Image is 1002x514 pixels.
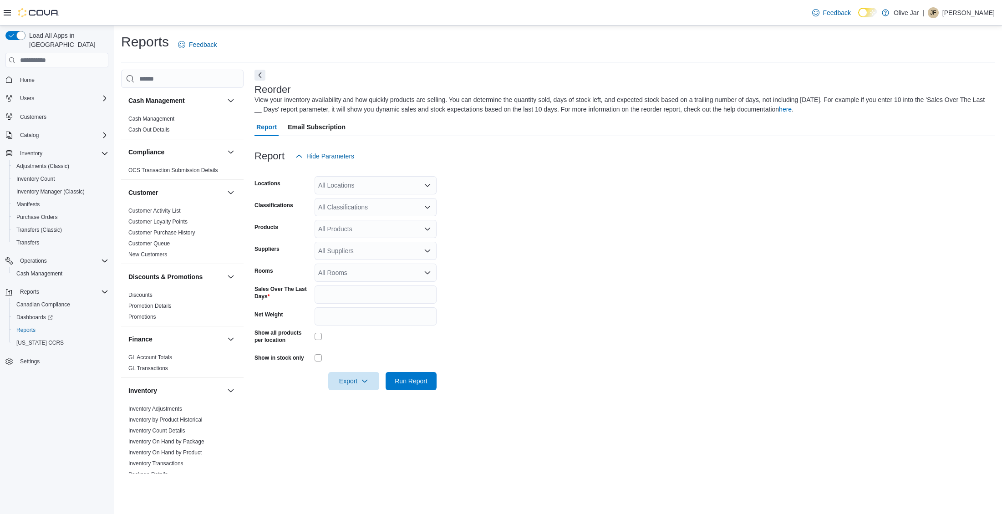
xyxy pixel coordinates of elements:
span: Inventory Manager (Classic) [13,186,108,197]
a: OCS Transaction Submission Details [128,167,218,173]
a: Inventory On Hand by Product [128,449,202,456]
span: Inventory Count [16,175,55,183]
span: Cash Out Details [128,126,170,133]
a: Promotion Details [128,303,172,309]
button: Customer [225,187,236,198]
h3: Reorder [254,84,290,95]
span: Reports [16,286,108,297]
div: Compliance [121,165,244,179]
a: Promotions [128,314,156,320]
button: Settings [2,355,112,368]
a: Cash Out Details [128,127,170,133]
span: Inventory [20,150,42,157]
div: Customer [121,205,244,264]
label: Show in stock only [254,354,304,361]
button: Catalog [2,129,112,142]
a: Inventory On Hand by Package [128,438,204,445]
h3: Customer [128,188,158,197]
p: | [922,7,924,18]
span: Feedback [189,40,217,49]
span: Canadian Compliance [13,299,108,310]
nav: Complex example [5,69,108,392]
span: Washington CCRS [13,337,108,348]
span: Run Report [395,377,427,386]
button: Open list of options [424,204,431,211]
span: Canadian Compliance [16,301,70,308]
button: Run Report [386,372,437,390]
span: Cash Management [128,115,174,122]
p: [PERSON_NAME] [942,7,995,18]
a: Purchase Orders [13,212,61,223]
span: Transfers (Classic) [13,224,108,235]
span: Settings [16,356,108,367]
a: New Customers [128,251,167,258]
span: Manifests [13,199,108,210]
span: Promotion Details [128,302,172,310]
button: Inventory Count [9,173,112,185]
a: Transfers [13,237,43,248]
span: Inventory Manager (Classic) [16,188,85,195]
a: Customer Purchase History [128,229,195,236]
button: Open list of options [424,247,431,254]
span: Catalog [16,130,108,141]
button: Inventory [16,148,46,159]
span: Cash Management [13,268,108,279]
a: Transfers (Classic) [13,224,66,235]
button: Canadian Compliance [9,298,112,311]
label: Sales Over The Last Days [254,285,311,300]
span: Purchase Orders [13,212,108,223]
button: Open list of options [424,182,431,189]
span: Discounts [128,291,153,299]
span: Reports [16,326,36,334]
button: Hide Parameters [292,147,358,165]
span: Customer Queue [128,240,170,247]
span: Transfers [13,237,108,248]
a: here [779,106,792,113]
a: GL Transactions [128,365,168,372]
a: Manifests [13,199,43,210]
button: Inventory Manager (Classic) [9,185,112,198]
div: Discounts & Promotions [121,290,244,326]
span: JF [930,7,936,18]
a: Feedback [809,4,854,22]
a: Cash Management [13,268,66,279]
span: Load All Apps in [GEOGRAPHIC_DATA] [25,31,108,49]
span: Email Subscription [288,118,346,136]
button: Next [254,70,265,81]
span: Transfers (Classic) [16,226,62,234]
span: [US_STATE] CCRS [16,339,64,346]
button: Operations [16,255,51,266]
span: Users [16,93,108,104]
div: View your inventory availability and how quickly products are selling. You can determine the quan... [254,95,990,114]
h3: Cash Management [128,96,185,105]
div: Cash Management [121,113,244,139]
button: Discounts & Promotions [225,271,236,282]
a: Inventory Manager (Classic) [13,186,88,197]
span: Settings [20,358,40,365]
span: Operations [20,257,47,265]
div: Finance [121,352,244,377]
h1: Reports [121,33,169,51]
button: Purchase Orders [9,211,112,224]
span: Inventory Count Details [128,427,185,434]
label: Products [254,224,278,231]
button: [US_STATE] CCRS [9,336,112,349]
a: Inventory Transactions [128,460,183,467]
span: Report [256,118,277,136]
h3: Discounts & Promotions [128,272,203,281]
a: Inventory by Product Historical [128,417,203,423]
h3: Compliance [128,148,164,157]
span: Dashboards [16,314,53,321]
button: Cash Management [9,267,112,280]
button: Compliance [128,148,224,157]
a: Customers [16,112,50,122]
a: Reports [13,325,39,336]
button: Cash Management [128,96,224,105]
button: Reports [9,324,112,336]
button: Users [2,92,112,105]
span: GL Account Totals [128,354,172,361]
button: Transfers (Classic) [9,224,112,236]
a: Canadian Compliance [13,299,74,310]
